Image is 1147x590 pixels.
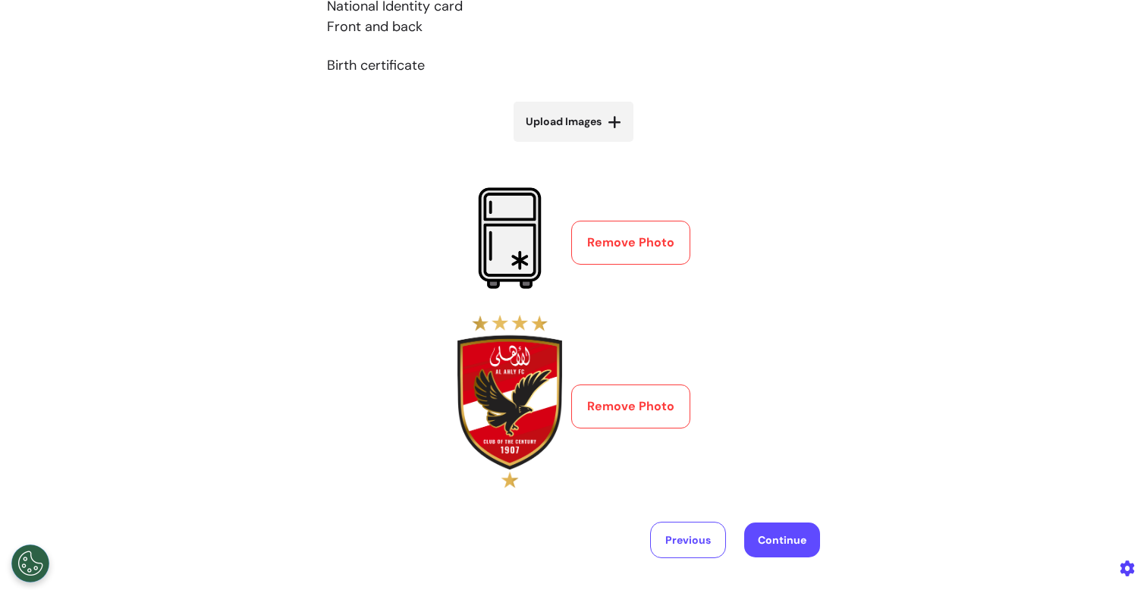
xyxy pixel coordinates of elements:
p: Birth certificate [327,55,820,76]
button: Remove Photo [571,221,690,265]
button: Open Preferences [11,544,49,582]
button: Remove Photo [571,384,690,428]
img: Preview 1 [457,186,562,290]
button: Previous [650,522,726,558]
button: Continue [744,523,820,557]
img: Preview 2 [457,315,562,488]
span: Upload Images [526,114,602,130]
